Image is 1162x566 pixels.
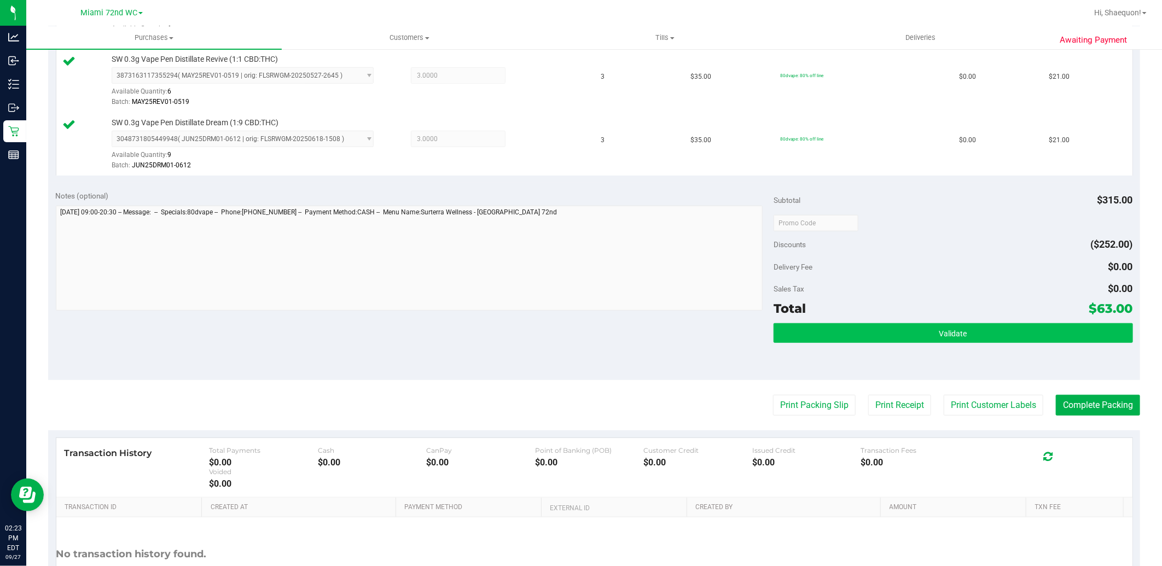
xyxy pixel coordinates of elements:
inline-svg: Outbound [8,102,19,113]
span: $21.00 [1049,72,1070,82]
span: Customers [282,33,537,43]
div: $0.00 [209,457,318,468]
p: 09/27 [5,553,21,561]
button: Print Customer Labels [944,395,1043,416]
span: $0.00 [1108,283,1133,294]
div: Total Payments [209,446,318,454]
span: Deliveries [891,33,950,43]
span: Miami 72nd WC [80,8,137,17]
a: Deliveries [793,26,1048,49]
button: Validate [774,323,1132,343]
a: Amount [890,503,1022,512]
inline-svg: Inbound [8,55,19,66]
span: Subtotal [774,196,800,205]
div: $0.00 [535,457,644,468]
div: Voided [209,468,318,476]
inline-svg: Retail [8,126,19,137]
p: 02:23 PM EDT [5,523,21,553]
span: $35.00 [690,72,711,82]
div: Customer Credit [643,446,752,454]
span: Validate [939,329,967,338]
span: $0.00 [960,135,977,145]
span: Awaiting Payment [1060,34,1127,46]
span: Discounts [774,235,806,254]
a: Customers [282,26,537,49]
iframe: Resource center [11,479,44,511]
span: $63.00 [1089,301,1133,316]
span: 80dvape: 80% off line [780,136,823,142]
div: $0.00 [643,457,752,468]
div: $0.00 [209,479,318,489]
inline-svg: Analytics [8,32,19,43]
span: Batch: [112,161,130,169]
span: Tills [538,33,792,43]
span: JUN25DRM01-0612 [132,161,191,169]
span: Total [774,301,806,316]
a: Created At [211,503,392,512]
div: $0.00 [318,457,427,468]
span: $315.00 [1097,194,1133,206]
span: ($252.00) [1091,238,1133,250]
div: Available Quantity: [112,84,387,105]
div: Cash [318,446,427,454]
th: External ID [541,498,687,517]
a: Purchases [26,26,282,49]
div: $0.00 [752,457,861,468]
span: Batch: [112,98,130,106]
div: Point of Banking (POB) [535,446,644,454]
a: Created By [695,503,876,512]
span: $35.00 [690,135,711,145]
div: CanPay [426,446,535,454]
inline-svg: Inventory [8,79,19,90]
span: Purchases [26,33,282,43]
button: Complete Packing [1056,395,1140,416]
input: Promo Code [774,215,858,231]
span: SW 0.3g Vape Pen Distillate Dream (1:9 CBD:THC) [112,118,278,128]
button: Print Receipt [868,395,931,416]
div: $0.00 [426,457,535,468]
a: Tills [537,26,793,49]
div: Issued Credit [752,446,861,454]
span: 6 [167,87,171,95]
span: Sales Tax [774,284,804,293]
span: MAY25REV01-0519 [132,98,189,106]
span: $21.00 [1049,135,1070,145]
span: $0.00 [1108,261,1133,272]
span: 3 [601,72,605,82]
span: 3 [601,135,605,145]
span: Delivery Fee [774,262,812,271]
button: Print Packing Slip [773,395,856,416]
a: Transaction ID [65,503,197,512]
span: $0.00 [960,72,977,82]
a: Txn Fee [1035,503,1119,512]
div: Available Quantity: [112,147,387,168]
div: $0.00 [861,457,969,468]
inline-svg: Reports [8,149,19,160]
div: Transaction Fees [861,446,969,454]
span: Hi, Shaequon! [1094,8,1141,17]
a: Payment Method [404,503,537,512]
span: 9 [167,151,171,159]
span: Notes (optional) [56,191,109,200]
span: 80dvape: 80% off line [780,73,823,78]
span: SW 0.3g Vape Pen Distillate Revive (1:1 CBD:THC) [112,54,278,65]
